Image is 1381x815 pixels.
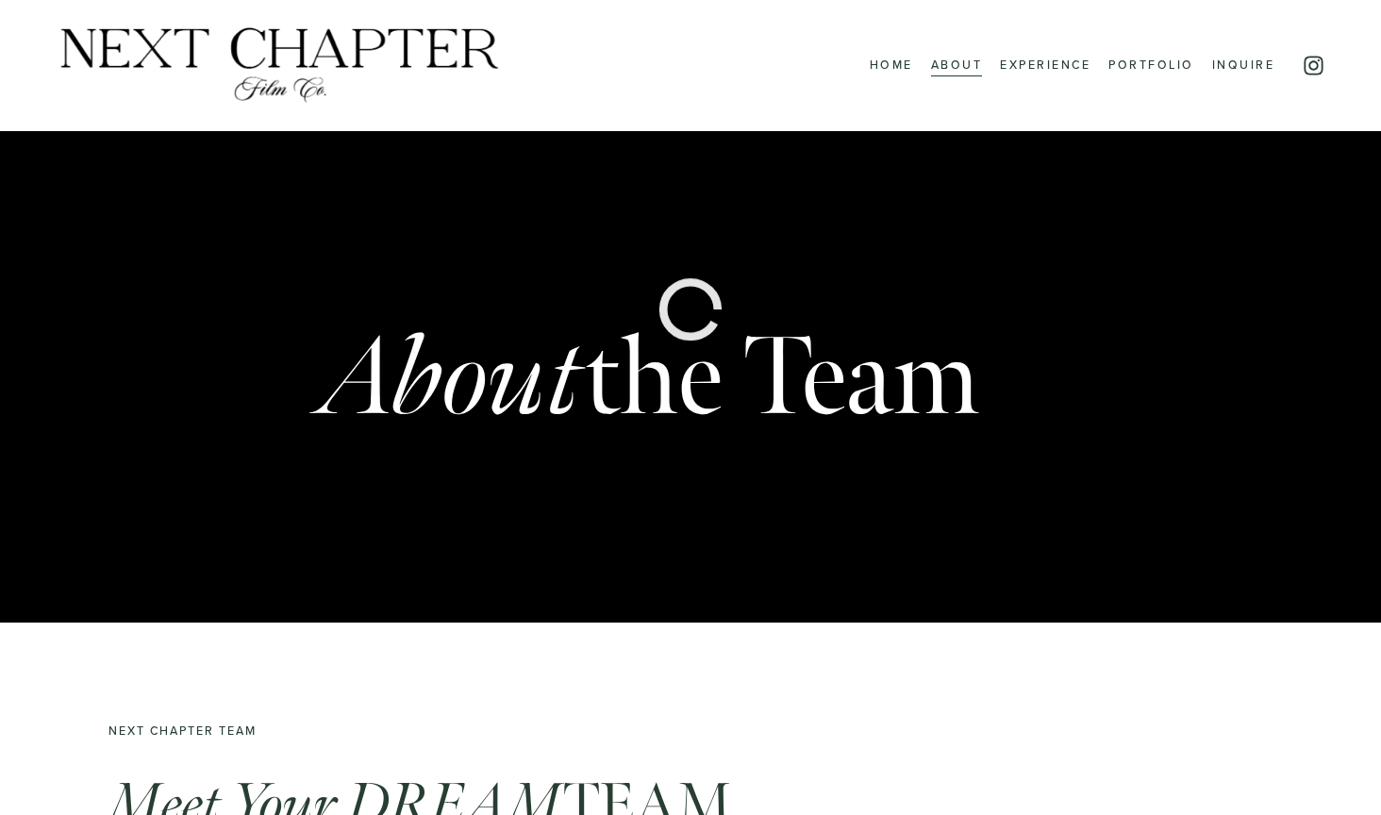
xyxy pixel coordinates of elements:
[56,25,504,106] img: Next Chapter Film Co.
[870,54,913,77] a: Home
[1212,54,1274,77] a: Inquire
[1108,54,1193,77] a: Portfolio
[1302,54,1325,77] a: Instagram
[1000,54,1090,77] a: Experience
[320,309,584,449] em: About
[931,54,983,77] a: About
[108,723,257,739] code: Next Chapter Team
[320,322,980,435] h1: the Team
